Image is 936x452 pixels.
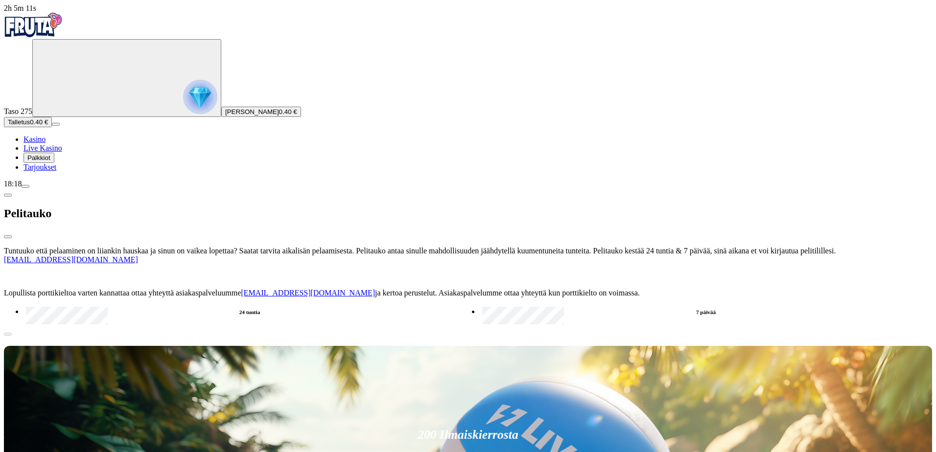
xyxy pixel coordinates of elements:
a: Kasino [23,135,46,143]
a: [EMAIL_ADDRESS][DOMAIN_NAME] [4,255,138,264]
a: [EMAIL_ADDRESS][DOMAIN_NAME] [241,289,375,297]
img: reward progress [183,80,217,114]
span: Taso 275 [4,107,32,115]
button: Talletusplus icon0.40 € [4,117,52,127]
nav: Primary [4,13,932,172]
label: 7 päivää [480,305,932,319]
button: Palkkiot [23,153,54,163]
button: reward progress [32,39,221,117]
a: Tarjoukset [23,163,56,171]
img: Fruta [4,13,63,37]
span: 0.40 € [30,118,48,126]
label: 24 tuntia [23,305,476,319]
span: [PERSON_NAME] [225,108,279,115]
span: Talletus [8,118,30,126]
a: Live Kasino [23,144,62,152]
button: menu [22,185,29,188]
span: 0.40 € [279,108,297,115]
span: user session time [4,4,36,12]
p: Lopullista porttikieltoa varten kannattaa ottaa yhteyttä asiakaspalveluumme ja kertoa perustelut.... [4,289,932,297]
nav: Main menu [4,135,932,172]
a: Fruta [4,30,63,39]
span: Palkkiot [27,154,50,161]
h2: Pelitauko [4,207,932,220]
button: menu [52,123,60,126]
button: [PERSON_NAME]0.40 € [221,107,301,117]
button: chevron-left icon [4,194,12,197]
p: Tuntuuko että pelaaminen on liiankin hauskaa ja sinun on vaikea lopettaa? Saatat tarvita aikalisä... [4,247,932,264]
button: close [4,235,12,238]
span: 18:18 [4,180,22,188]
